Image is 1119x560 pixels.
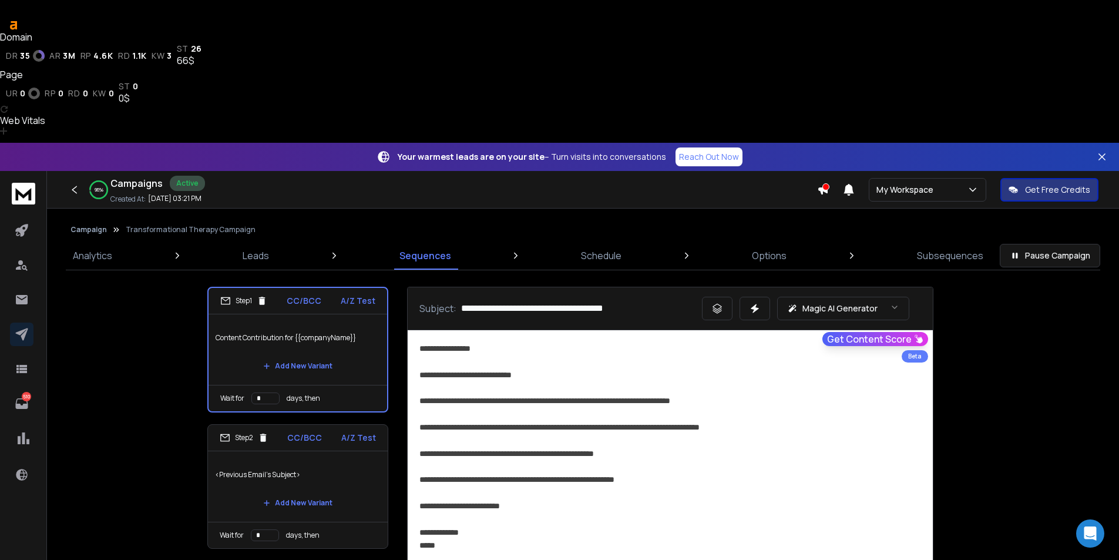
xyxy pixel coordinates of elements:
[917,249,983,263] p: Subsequences
[1025,184,1090,196] p: Get Free Credits
[207,424,388,549] li: Step2CC/BCCA/Z Test<Previous Email's Subject>Add New VariantWait fordays, then
[32,68,41,78] img: tab_domain_overview_orange.svg
[19,31,28,40] img: website_grey.svg
[10,392,33,415] a: 510
[80,51,91,61] span: rp
[236,242,276,270] a: Leads
[574,242,629,270] a: Schedule
[802,303,878,314] p: Magic AI Generator
[12,183,35,204] img: logo
[130,69,198,77] div: Keywords by Traffic
[177,44,202,53] a: st26
[220,432,268,443] div: Step 2
[399,249,451,263] p: Sequences
[45,89,63,98] a: rp0
[6,51,18,61] span: dr
[191,44,202,53] span: 26
[170,176,205,191] div: Active
[207,287,388,413] li: Step1CC/BCCA/Z TestContent Contribution for {{companyName}}Add New VariantWait fordays, then
[215,458,381,491] p: <Previous Email's Subject>
[83,89,89,98] span: 0
[286,531,320,540] p: days, then
[70,225,107,234] button: Campaign
[1000,178,1098,202] button: Get Free Credits
[68,89,80,98] span: rd
[73,249,112,263] p: Analytics
[152,51,172,61] a: kw3
[6,89,18,98] span: ur
[341,295,375,307] p: A/Z Test
[20,51,30,61] span: 35
[167,51,172,61] span: 3
[126,225,256,234] p: Transformational Therapy Campaign
[1000,244,1100,267] button: Pause Campaign
[95,186,103,193] p: 96 %
[1076,519,1104,548] div: Open Intercom Messenger
[902,350,928,363] div: Beta
[287,295,321,307] p: CC/BCC
[581,249,621,263] p: Schedule
[132,51,147,61] span: 1.1K
[20,89,26,98] span: 0
[110,195,146,204] p: Created At:
[341,432,376,444] p: A/Z Test
[777,297,909,320] button: Magic AI Generator
[220,394,244,403] p: Wait for
[287,394,320,403] p: days, then
[392,242,458,270] a: Sequences
[80,51,113,61] a: rp4.6K
[287,432,322,444] p: CC/BCC
[745,242,794,270] a: Options
[119,91,138,105] div: 0$
[110,176,163,190] h1: Campaigns
[119,82,130,91] span: st
[254,354,342,378] button: Add New Variant
[117,68,126,78] img: tab_keywords_by_traffic_grey.svg
[6,50,45,62] a: dr35
[876,184,938,196] p: My Workspace
[398,151,666,163] p: – Turn visits into conversations
[133,82,139,91] span: 0
[118,51,130,61] span: rd
[22,392,31,401] p: 510
[679,151,739,163] p: Reach Out Now
[220,296,267,306] div: Step 1
[93,51,113,61] span: 4.6K
[93,89,106,98] span: kw
[66,242,119,270] a: Analytics
[220,531,244,540] p: Wait for
[45,89,55,98] span: rp
[49,51,61,61] span: ar
[58,89,64,98] span: 0
[419,301,456,316] p: Subject:
[109,89,115,98] span: 0
[752,249,787,263] p: Options
[119,82,138,91] a: st0
[910,242,990,270] a: Subsequences
[676,147,742,166] a: Reach Out Now
[822,332,928,346] button: Get Content Score
[398,151,545,162] strong: Your warmest leads are on your site
[177,44,188,53] span: st
[243,249,269,263] p: Leads
[152,51,164,61] span: kw
[45,69,105,77] div: Domain Overview
[68,89,88,98] a: rd0
[19,19,28,28] img: logo_orange.svg
[63,51,75,61] span: 3M
[33,19,58,28] div: v 4.0.25
[93,89,114,98] a: kw0
[6,88,40,99] a: ur0
[148,194,201,203] p: [DATE] 03:21 PM
[118,51,147,61] a: rd1.1K
[216,321,380,354] p: Content Contribution for {{companyName}}
[49,51,76,61] a: ar3M
[254,491,342,515] button: Add New Variant
[31,31,83,40] div: Domain: [URL]
[177,53,202,68] div: 66$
